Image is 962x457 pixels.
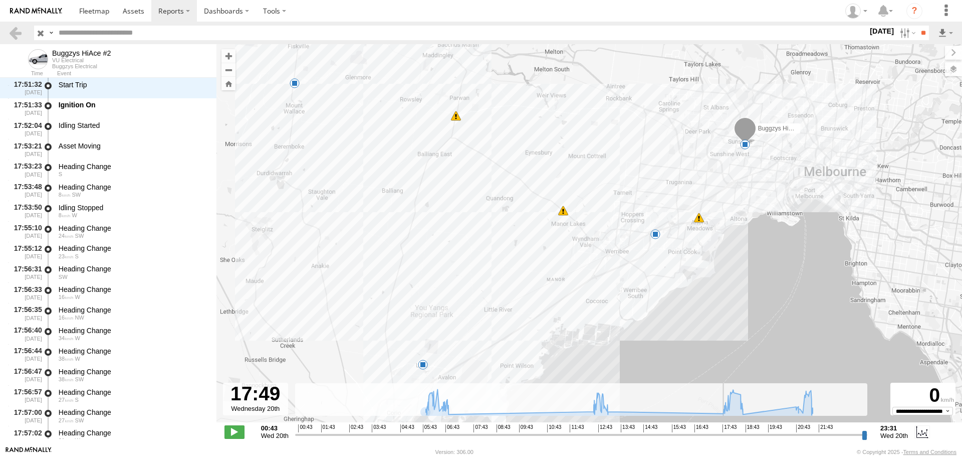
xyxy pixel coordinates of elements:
span: Heading: 281 [75,294,80,300]
button: Zoom Home [221,77,235,90]
div: Heading Change [59,183,207,192]
strong: 23:31 [880,424,908,432]
div: 17:56:33 [DATE] [8,283,43,302]
div: 17:53:21 [DATE] [8,140,43,159]
div: 17:53:48 [DATE] [8,181,43,200]
span: 15:43 [672,424,686,432]
div: 17:56:47 [DATE] [8,366,43,384]
label: Play/Stop [224,425,245,438]
button: Zoom out [221,63,235,77]
div: Buggzys Electrical [52,63,111,69]
span: 20:43 [796,424,810,432]
strong: 00:43 [261,424,289,432]
span: 06:43 [445,424,459,432]
div: Time [8,71,43,76]
span: 18:43 [746,424,760,432]
div: 17:53:23 [DATE] [8,161,43,179]
i: ? [906,3,922,19]
span: 03:43 [372,424,386,432]
div: 17:53:50 [DATE] [8,202,43,220]
label: Search Filter Options [896,26,917,40]
span: Heading: 227 [72,192,81,198]
span: 21 [59,437,74,443]
div: Heading Change [59,264,207,273]
div: 17:55:10 [DATE] [8,222,43,241]
span: 8 [59,212,71,218]
a: Terms and Conditions [903,449,956,455]
div: 17:51:33 [DATE] [8,99,43,118]
img: rand-logo.svg [10,8,62,15]
span: 34 [59,335,74,341]
span: 07:43 [473,424,488,432]
div: Version: 306.00 [435,449,473,455]
span: Heading: 273 [72,212,77,218]
span: 12:43 [598,424,612,432]
span: Heading: 214 [75,376,84,382]
span: Buggzys HiAce #2 [758,125,807,132]
div: Heading Change [59,347,207,356]
span: Heading: 183 [75,397,79,403]
span: 16:43 [694,424,708,432]
span: 27 [59,397,74,403]
span: 04:43 [400,424,414,432]
label: Search Query [47,26,55,40]
label: [DATE] [868,26,896,37]
span: 13:43 [621,424,635,432]
span: 16 [59,294,74,300]
div: © Copyright 2025 - [857,449,956,455]
a: Back to previous Page [8,26,23,40]
div: John Vu [842,4,871,19]
div: 17:55:12 [DATE] [8,243,43,261]
div: Heading Change [59,408,207,417]
div: Heading Change [59,244,207,253]
div: Idling Stopped [59,203,207,212]
div: Heading Change [59,285,207,294]
div: Idling Started [59,121,207,130]
span: Heading: 191 [75,253,79,259]
span: 10:43 [547,424,561,432]
span: Heading: 194 [59,171,62,177]
span: 8 [59,192,71,198]
span: 01:43 [321,424,335,432]
span: 23 [59,253,74,259]
div: 17:56:40 [DATE] [8,325,43,343]
span: Heading: 239 [75,417,84,423]
div: 17:51:32 [DATE] [8,79,43,97]
div: Heading Change [59,428,207,437]
span: 19:43 [768,424,782,432]
div: 17:56:31 [DATE] [8,263,43,282]
div: 17:57:02 [DATE] [8,427,43,445]
span: 17:43 [723,424,737,432]
span: Heading: 321 [75,315,84,321]
div: Heading Change [59,388,207,397]
div: Event [57,71,216,76]
span: 05:43 [423,424,437,432]
div: Heading Change [59,367,207,376]
span: 27 [59,417,74,423]
div: Heading Change [59,306,207,315]
span: Heading: 287 [75,437,80,443]
span: 14:43 [643,424,657,432]
div: Asset Moving [59,141,207,150]
div: VU Electrical [52,57,111,63]
span: 38 [59,376,74,382]
div: Start Trip [59,80,207,89]
span: 09:43 [519,424,533,432]
span: 16 [59,315,74,321]
div: 17:56:35 [DATE] [8,304,43,323]
a: Visit our Website [6,447,52,457]
span: 00:43 [298,424,312,432]
div: 17:56:57 [DATE] [8,386,43,405]
div: Heading Change [59,224,207,233]
span: 02:43 [349,424,363,432]
label: Export results as... [937,26,954,40]
div: Heading Change [59,326,207,335]
span: Wed 20th Aug 2025 [880,432,908,439]
div: 0 [892,384,954,407]
div: 17:56:44 [DATE] [8,345,43,364]
span: Heading: 252 [75,356,80,362]
div: Heading Change [59,162,207,171]
span: 24 [59,233,74,239]
span: Heading: 282 [75,335,80,341]
div: 17:52:04 [DATE] [8,120,43,138]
